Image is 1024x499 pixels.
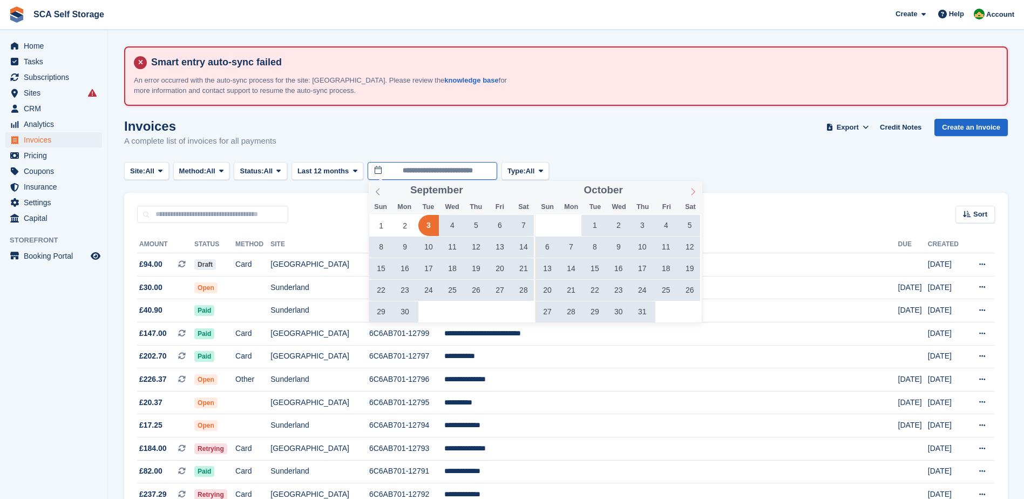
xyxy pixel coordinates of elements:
span: September 30, 2024 [395,301,416,322]
span: October 2, 2024 [608,215,629,236]
a: menu [5,211,102,226]
span: Paid [194,305,214,316]
td: 6C6AB701-12796 [369,368,445,392]
span: September 26, 2024 [465,280,486,301]
span: Tasks [24,54,89,69]
span: September 8, 2024 [371,237,392,258]
a: SCA Self Storage [29,5,108,23]
span: All [526,166,535,177]
span: Paid [194,351,214,362]
span: Open [194,282,218,293]
span: September 27, 2024 [489,280,510,301]
td: [GEOGRAPHIC_DATA] [270,391,369,414]
td: Sunderland [270,460,369,483]
span: October 13, 2024 [537,258,558,279]
span: £40.90 [139,305,162,316]
span: Help [949,9,964,19]
span: CRM [24,101,89,116]
span: September 22, 2024 [371,280,392,301]
a: menu [5,38,102,53]
a: menu [5,117,102,132]
td: [GEOGRAPHIC_DATA] [270,322,369,345]
td: [DATE] [928,391,967,414]
td: [DATE] [928,345,967,368]
span: Tue [416,204,440,211]
td: [DATE] [928,368,967,392]
span: All [145,166,154,177]
a: Preview store [89,249,102,262]
span: £147.00 [139,328,167,339]
td: [DATE] [928,253,967,277]
td: Card [235,437,270,460]
span: October 28, 2024 [560,301,581,322]
span: Capital [24,211,89,226]
td: 6C6AB701-12794 [369,414,445,437]
span: October 30, 2024 [608,301,629,322]
span: £226.37 [139,374,167,385]
span: September 21, 2024 [513,258,534,279]
span: Last 12 months [297,166,349,177]
span: October 14, 2024 [560,258,581,279]
span: Analytics [24,117,89,132]
td: Card [235,460,270,483]
a: menu [5,54,102,69]
span: £82.00 [139,466,162,477]
td: [GEOGRAPHIC_DATA] [270,253,369,277]
span: September 7, 2024 [513,215,534,236]
span: October 31, 2024 [632,301,653,322]
span: September 10, 2024 [418,237,439,258]
span: October 22, 2024 [584,280,605,301]
span: October 23, 2024 [608,280,629,301]
span: Status: [240,166,263,177]
span: Paid [194,466,214,477]
span: Home [24,38,89,53]
span: Open [194,420,218,431]
span: Open [194,397,218,408]
span: Create [896,9,917,19]
span: Booking Portal [24,248,89,264]
span: October 5, 2024 [679,215,700,236]
span: £30.00 [139,282,162,293]
td: [DATE] [928,414,967,437]
span: September 23, 2024 [395,280,416,301]
span: Type: [507,166,526,177]
td: Card [235,345,270,368]
td: [DATE] [928,276,967,299]
span: October 24, 2024 [632,280,653,301]
span: October 9, 2024 [608,237,629,258]
span: September 3, 2024 [418,215,439,236]
span: October 15, 2024 [584,258,605,279]
span: Draft [194,259,216,270]
span: Sun [535,204,559,211]
span: Wed [440,204,464,211]
span: September [410,185,463,195]
span: October 1, 2024 [584,215,605,236]
span: September 2, 2024 [395,215,416,236]
span: September 29, 2024 [371,301,392,322]
span: October 18, 2024 [655,258,676,279]
td: [DATE] [928,437,967,460]
td: 6C6AB701-12791 [369,460,445,483]
button: Status: All [234,162,287,180]
td: [DATE] [898,414,928,437]
span: Sat [512,204,535,211]
span: September 25, 2024 [442,280,463,301]
span: Fri [488,204,512,211]
td: [DATE] [928,322,967,345]
span: Export [837,122,859,133]
td: [DATE] [898,368,928,392]
span: Sun [369,204,392,211]
td: [DATE] [928,299,967,322]
span: October 19, 2024 [679,258,700,279]
span: September 19, 2024 [465,258,486,279]
span: October 6, 2024 [537,237,558,258]
span: October 20, 2024 [537,280,558,301]
span: October 21, 2024 [560,280,581,301]
span: October 17, 2024 [632,258,653,279]
a: Create an Invoice [934,119,1008,137]
span: September 5, 2024 [465,215,486,236]
span: Pricing [24,148,89,163]
span: All [264,166,273,177]
span: Sites [24,85,89,100]
span: September 16, 2024 [395,258,416,279]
